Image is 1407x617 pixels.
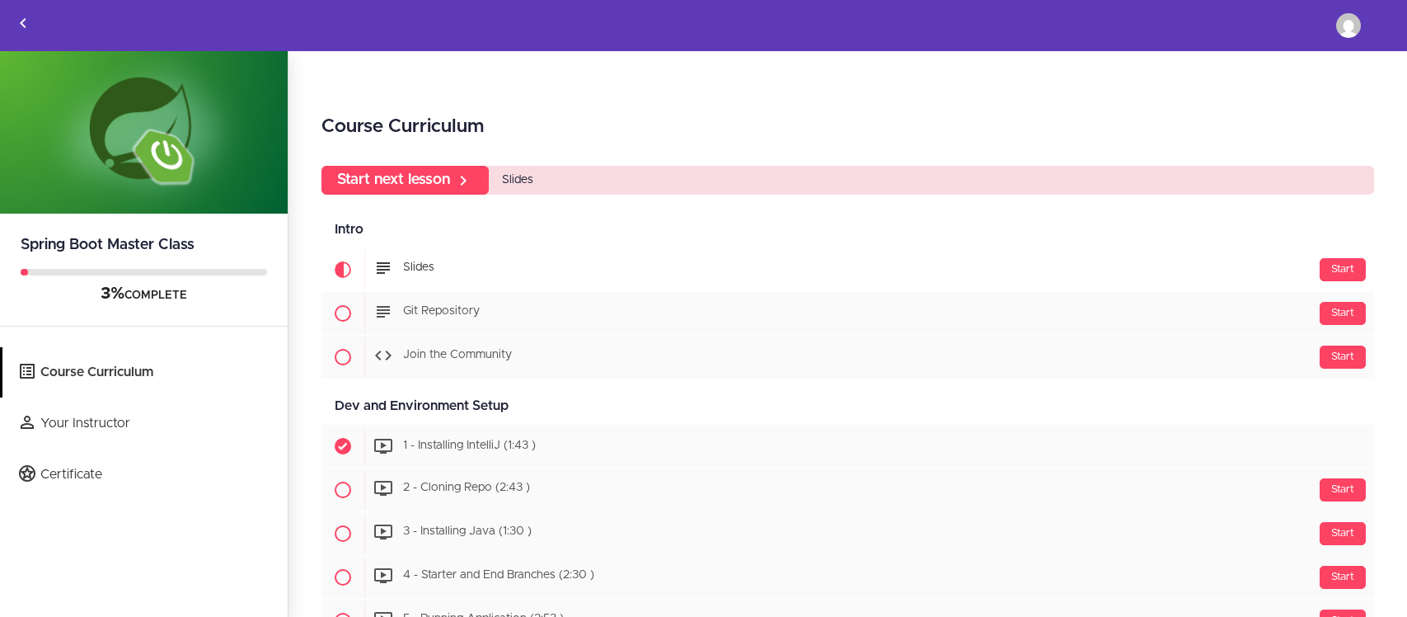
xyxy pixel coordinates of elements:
h2: Course Curriculum [321,113,1374,141]
a: Start 3 - Installing Java (1:30 ) [321,512,1374,555]
span: 1 - Installing IntelliJ (1:43 ) [403,440,536,452]
span: Slides [403,262,434,274]
div: Start [1320,302,1366,325]
div: Start [1320,478,1366,502]
span: Join the Community [403,350,512,361]
div: Start [1320,346,1366,369]
span: Completed item [321,425,364,468]
a: Your Instructor [2,398,288,449]
span: Current item [321,248,364,291]
div: COMPLETE [21,284,267,305]
img: kamesh11nayak@gmail.com [1336,13,1361,38]
span: 2 - Cloning Repo (2:43 ) [403,483,530,494]
a: Course Curriculum [2,347,288,398]
svg: Back to courses [13,13,33,33]
div: Start [1320,258,1366,281]
span: Git Repository [403,306,480,318]
div: Dev and Environment Setup [321,388,1374,425]
span: 3 - Installing Java (1:30 ) [403,526,532,538]
span: 4 - Starter and End Branches (2:30 ) [403,570,594,582]
span: Slides [502,174,533,186]
a: Certificate [2,450,288,500]
div: Start [1320,522,1366,545]
a: Start Join the Community [321,336,1374,379]
a: Back to courses [1,1,45,50]
div: Start [1320,566,1366,589]
a: Start 2 - Cloning Repo (2:43 ) [321,469,1374,511]
div: Intro [321,211,1374,248]
a: Start 4 - Starter and End Branches (2:30 ) [321,556,1374,599]
span: 3% [101,285,124,302]
a: Start Git Repository [321,292,1374,335]
a: Completed item 1 - Installing IntelliJ (1:43 ) [321,425,1374,468]
a: Start next lesson [321,166,489,195]
a: Current item Start Slides [321,248,1374,291]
